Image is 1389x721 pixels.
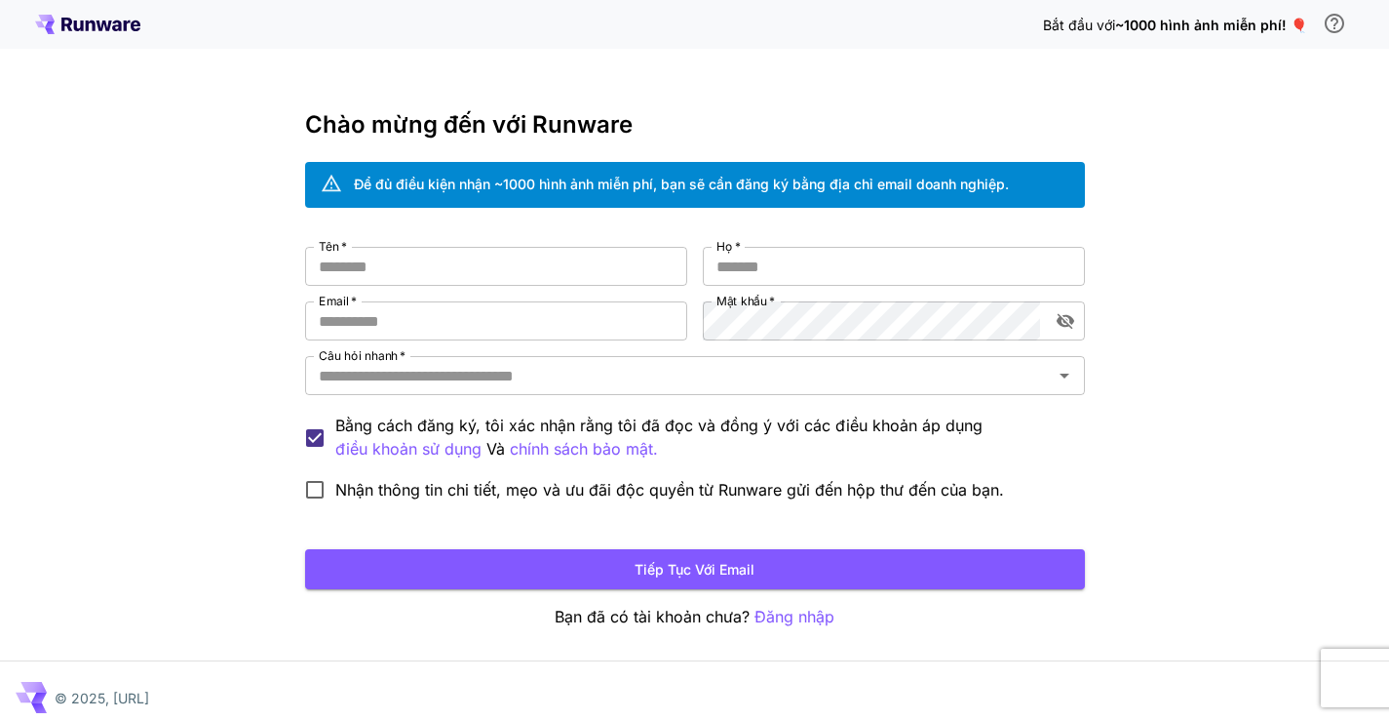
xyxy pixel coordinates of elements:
[754,605,834,629] button: Đăng nhập
[716,239,733,254] font: Họ
[754,607,834,626] font: Đăng nhập
[1051,362,1078,389] button: Mở
[335,439,482,459] font: điều khoản sử dụng
[1043,17,1115,33] font: Bắt đầu với
[510,439,658,459] font: chính sách bảo mật.
[305,549,1085,589] button: Tiếp tục với email
[510,437,658,461] button: Bằng cách đăng ký, tôi xác nhận rằng tôi đã đọc và đồng ý với các điều khoản áp dụng điều khoản s...
[635,561,754,578] font: Tiếp tục với email
[1315,4,1354,43] button: Để đủ điều kiện nhận tín dụng miễn phí, bạn cần đăng ký bằng địa chỉ email doanh nghiệp và nhấp v...
[319,348,398,363] font: Câu hỏi nhanh
[486,439,505,459] font: Và
[335,437,482,461] button: Bằng cách đăng ký, tôi xác nhận rằng tôi đã đọc và đồng ý với các điều khoản áp dụng Và chính sác...
[335,416,983,435] font: Bằng cách đăng ký, tôi xác nhận rằng tôi đã đọc và đồng ý với các điều khoản áp dụng
[319,239,338,254] font: Tên
[305,110,633,139] font: Chào mừng đến với Runware
[1115,17,1307,33] font: ~1000 hình ảnh miễn phí! 🎈
[335,480,1004,500] font: Nhận thông tin chi tiết, mẹo và ưu đãi độc quyền từ Runware gửi đến hộp thư đến của bạn.
[716,294,767,308] font: Mật khẩu
[319,294,349,308] font: Email
[354,176,1009,192] font: Để đủ điều kiện nhận ~1000 hình ảnh miễn phí, bạn sẽ cần đăng ký bằng địa chỉ email doanh nghiệp.
[555,607,750,626] font: Bạn đã có tài khoản chưa?
[55,690,149,706] font: © 2025, [URL]
[1048,303,1083,339] button: bật/tắt hiển thị mật khẩu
